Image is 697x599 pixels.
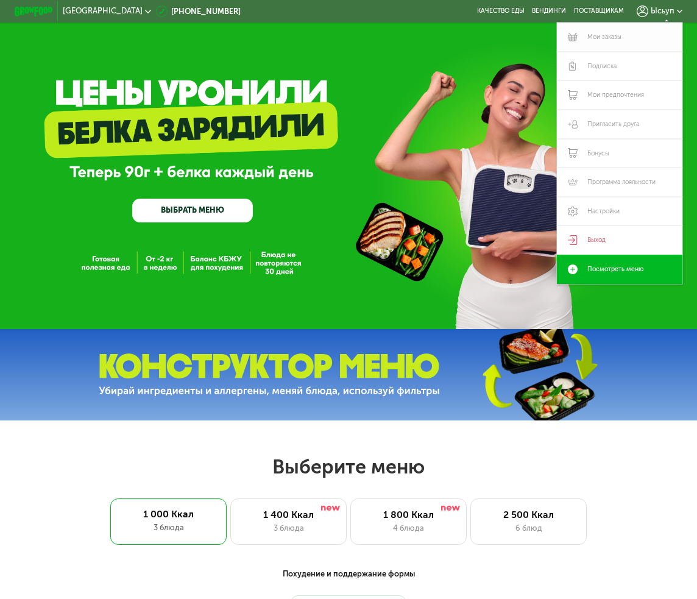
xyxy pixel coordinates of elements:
[557,80,683,110] a: Мои предпочтения
[241,509,336,520] div: 1 400 Ккал
[557,139,683,168] a: Бонусы
[557,225,683,255] a: Выход
[241,522,336,534] div: 3 блюда
[31,455,666,479] h2: Выберите меню
[120,508,216,520] div: 1 000 Ккал
[156,5,241,17] a: [PHONE_NUMBER]
[481,522,576,534] div: 6 блюд
[132,199,253,223] a: ВЫБРАТЬ МЕНЮ
[557,197,683,226] a: Настройки
[361,509,456,520] div: 1 800 Ккал
[532,7,566,15] a: Вендинги
[557,110,683,139] a: Пригласить друга
[477,7,525,15] a: Качество еды
[361,522,456,534] div: 4 блюда
[557,23,683,52] a: Мои заказы
[481,509,576,520] div: 2 500 Ккал
[574,7,624,15] div: поставщикам
[120,522,216,533] div: 3 блюда
[557,255,683,284] a: Посмотреть меню
[557,52,683,81] a: Подписка
[63,7,143,15] span: [GEOGRAPHIC_DATA]
[62,568,635,580] div: Похудение и поддержание формы
[557,168,683,197] a: Программа лояльности
[651,7,674,15] span: Ысьуп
